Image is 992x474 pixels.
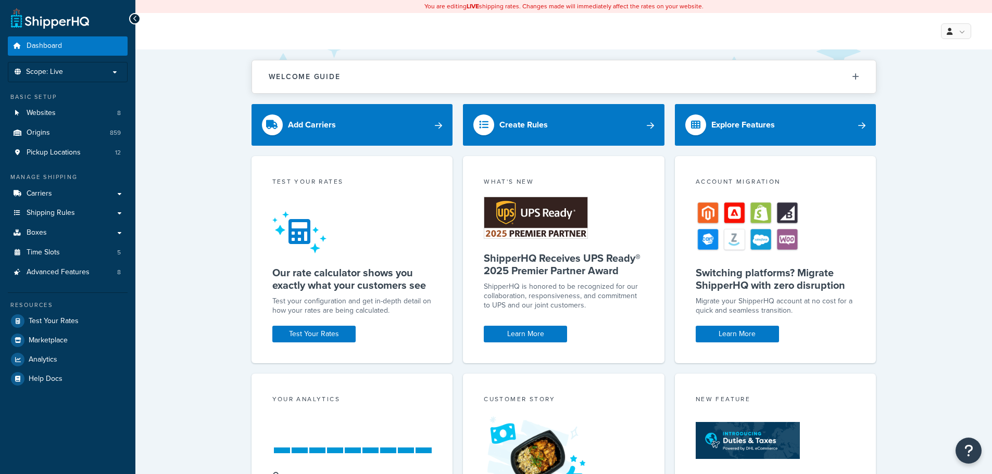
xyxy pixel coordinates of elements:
a: Time Slots5 [8,243,128,262]
a: Dashboard [8,36,128,56]
div: Account Migration [696,177,856,189]
a: Shipping Rules [8,203,128,223]
span: Test Your Rates [29,317,79,326]
a: Analytics [8,350,128,369]
div: Create Rules [499,118,548,132]
h5: ShipperHQ Receives UPS Ready® 2025 Premier Partner Award [484,252,644,277]
span: 859 [110,129,121,137]
li: Origins [8,123,128,143]
a: Carriers [8,184,128,203]
div: Migrate your ShipperHQ account at no cost for a quick and seamless transition. [696,297,856,315]
div: Your Analytics [272,394,432,406]
li: Websites [8,104,128,123]
span: Boxes [27,228,47,237]
div: Customer Story [484,394,644,406]
li: Pickup Locations [8,143,128,162]
span: Advanced Features [27,268,90,277]
div: What's New [484,177,644,189]
div: Add Carriers [288,118,336,132]
a: Boxes [8,223,128,242]
span: Time Slots [27,248,60,257]
li: Advanced Features [8,263,128,282]
a: Help Docs [8,369,128,388]
span: 8 [117,109,121,118]
a: Marketplace [8,331,128,350]
div: Test your configuration and get in-depth detail on how your rates are being calculated. [272,297,432,315]
span: Shipping Rules [27,209,75,217]
a: Learn More [484,326,567,342]
div: Manage Shipping [8,173,128,182]
b: LIVE [467,2,479,11]
span: Help Docs [29,375,62,383]
span: 5 [117,248,121,257]
a: Pickup Locations12 [8,143,128,162]
li: Time Slots [8,243,128,262]
button: Welcome Guide [252,60,876,93]
a: Explore Features [675,104,876,146]
div: Resources [8,301,128,310]
a: Advanced Features8 [8,263,128,282]
span: 12 [115,148,121,157]
div: New Feature [696,394,856,406]
a: Origins859 [8,123,128,143]
span: Websites [27,109,56,118]
div: Test your rates [272,177,432,189]
a: Test Your Rates [272,326,356,342]
a: Learn More [696,326,779,342]
span: Pickup Locations [27,148,81,157]
span: 8 [117,268,121,277]
span: Marketplace [29,336,68,345]
h2: Welcome Guide [269,73,341,81]
p: ShipperHQ is honored to be recognized for our collaboration, responsiveness, and commitment to UP... [484,282,644,310]
div: Basic Setup [8,93,128,101]
span: Scope: Live [26,68,63,76]
a: Create Rules [463,104,664,146]
a: Websites8 [8,104,128,123]
span: Carriers [27,189,52,198]
h5: Our rate calculator shows you exactly what your customers see [272,266,432,291]
button: Open Resource Center [956,438,982,464]
div: Explore Features [711,118,775,132]
span: Dashboard [27,42,62,50]
h5: Switching platforms? Migrate ShipperHQ with zero disruption [696,266,856,291]
a: Add Carriers [252,104,453,146]
a: Test Your Rates [8,312,128,330]
span: Analytics [29,355,57,364]
span: Origins [27,129,50,137]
